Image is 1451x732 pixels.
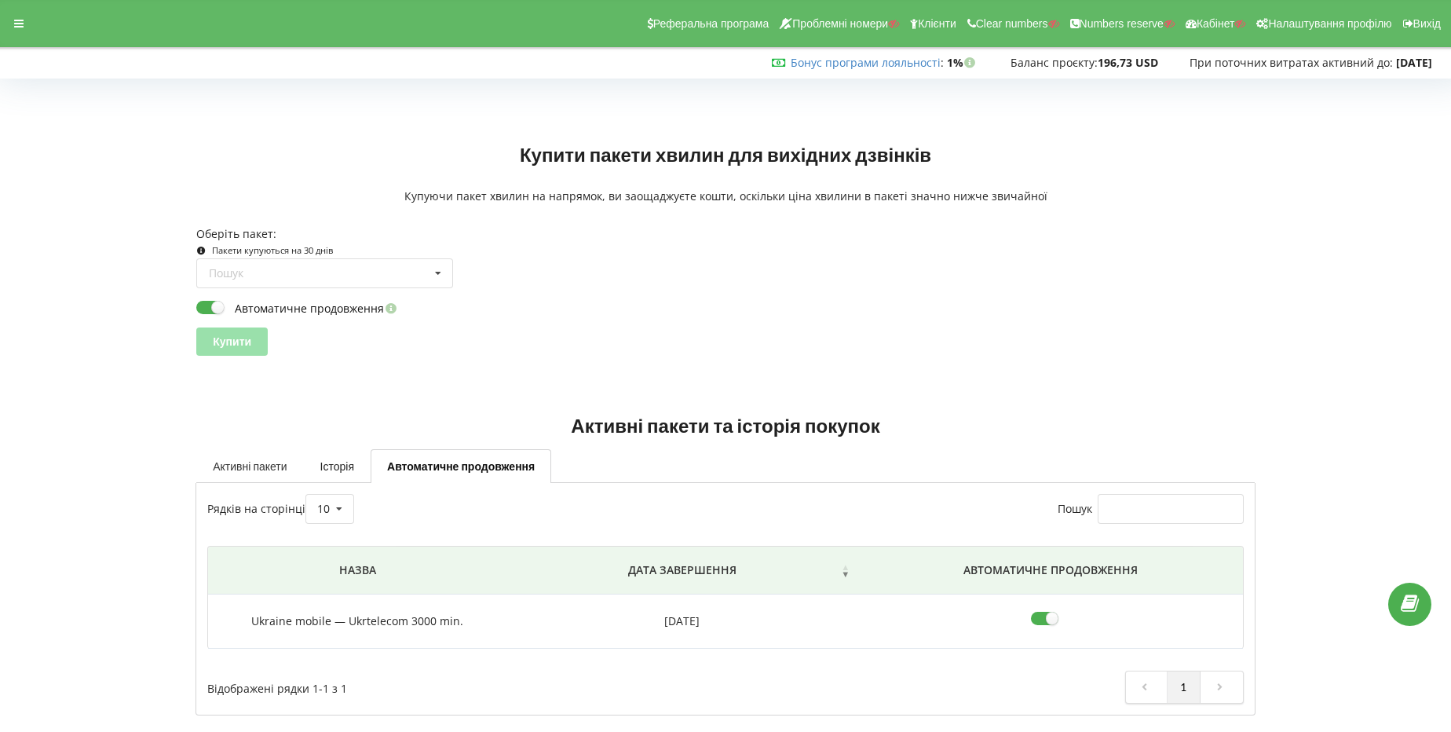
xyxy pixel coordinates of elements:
[207,501,353,516] label: Рядків на сторінці
[1413,17,1441,30] span: Вихід
[196,226,1255,355] form: Оберіть пакет:
[1011,55,1098,70] span: Баланс проєкту:
[1268,17,1391,30] span: Налаштування профілю
[212,244,333,256] small: Пакети купуються на 30 днів
[209,268,243,279] div: Пошук
[1058,501,1244,516] label: Пошук
[196,299,400,316] label: Автоматичне продовження
[317,503,330,514] div: 10
[506,595,857,649] td: [DATE]
[947,55,979,70] strong: 1%
[791,55,941,70] a: Бонус програми лояльності
[207,671,649,697] div: Відображені рядки 1-1 з 1
[1168,672,1201,703] a: 1
[857,547,1242,595] th: Автоматичне продовження
[1098,55,1158,70] strong: 196,73 USD
[791,55,944,70] span: :
[196,414,1255,438] h2: Активні пакети та історія покупок
[1197,17,1235,30] span: Кабінет
[1080,17,1164,30] span: Numbers reserve
[371,449,551,483] a: Автоматичне продовження
[208,595,506,649] td: Ukraine mobile — Ukrtelecom 3000 min.
[304,449,371,482] a: Історія
[792,17,888,30] span: Проблемні номери
[520,143,931,167] h2: Купити пакети хвилин для вихідних дзвінків
[1098,494,1244,524] input: Пошук
[1396,55,1432,70] strong: [DATE]
[506,547,857,595] th: Дата завершення: activate to sort column ascending
[208,547,506,595] th: Назва
[1190,55,1393,70] span: При поточних витратах активний до:
[653,17,769,30] span: Реферальна програма
[918,17,956,30] span: Клієнти
[196,188,1255,204] p: Купуючи пакет хвилин на напрямок, ви заощаджуєте кошти, оскільки ціна хвилини в пакеті значно ниж...
[976,17,1048,30] span: Clear numbers
[196,449,303,482] a: Активні пакети
[384,302,397,313] i: Увімкніть цю опцію, щоб автоматично продовжувати дію пакету в день її завершення. Кошти на продов...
